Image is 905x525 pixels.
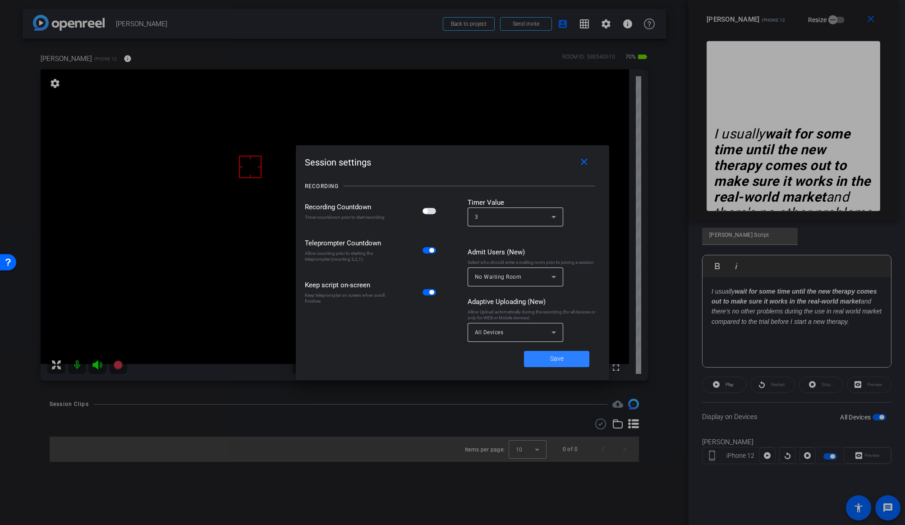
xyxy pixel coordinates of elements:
[305,250,388,262] div: Allow counting prior to starting the teleprompter (counting 3,2,1)
[468,309,601,321] div: Allow Upload automatically during the recording (for all devices or only for WEB or Mobile devices)
[305,154,600,170] div: Session settings
[305,292,388,304] div: Keep teleprompter on screen when scroll finishes
[468,198,601,207] div: Timer Value
[475,329,504,336] span: All Devices
[524,351,589,367] button: Save
[550,354,564,364] span: Save
[305,214,388,220] div: Timer countdown prior to start recording
[305,175,600,198] openreel-title-line: RECORDING
[468,247,601,257] div: Admit Users (New)
[475,214,478,220] span: 3
[305,182,339,191] div: RECORDING
[475,274,522,280] span: No Waiting Room
[305,202,388,212] div: Recording Countdown
[579,157,590,168] mat-icon: close
[305,280,388,290] div: Keep script on-screen
[468,259,601,265] div: Select who should enter a waiting room prior to joining a session
[468,297,601,307] div: Adaptive Uploading (New)
[305,238,388,248] div: Teleprompter Countdown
